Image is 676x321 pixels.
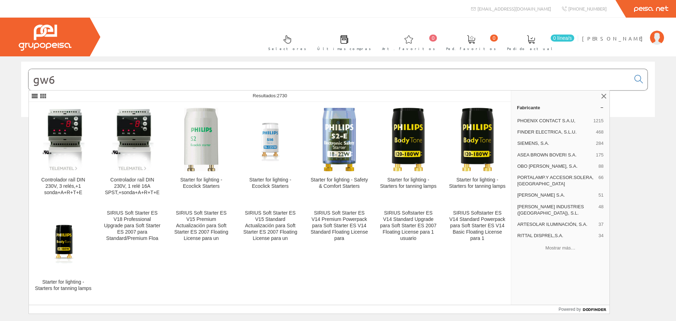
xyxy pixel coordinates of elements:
img: Starter for lighting - Ecoclick Starters [184,108,218,171]
span: 468 [596,129,603,135]
a: Controlador raíl DIN 230V, 1 relé 16A SPST,+sonda+A+R+T+E Controlador raíl DIN 230V, 1 relé 16A S... [98,102,167,204]
img: Starter for lighting - Starters for tanning lamps [35,219,92,265]
div: Controlador raíl DIN 230V, 1 relé 16A SPST,+sonda+A+R+T+E [104,177,161,196]
span: Selectores [268,45,306,52]
a: SIRIUS Soft Starter ES V15 Standard Actualización para Soft Starter ES 2007 Floating License para un [236,204,305,300]
div: Starter for lighting - Ecoclick Starters [242,177,299,190]
div: SIRIUS Soft Starter ES V15 Premium Actualización para Soft Starter ES 2007 Floating License para un [173,210,230,242]
span: ASEA BROWN BOVERI S.A. [517,152,593,158]
span: 34 [599,233,603,239]
span: 0 [429,35,437,42]
span: Powered by [559,306,581,313]
span: [PHONE_NUMBER] [568,6,607,12]
span: [PERSON_NAME] INDUSTRIES ([GEOGRAPHIC_DATA]), S.L. [517,204,596,216]
span: Últimas compras [317,45,371,52]
a: SIRIUS Softstarter ES V14 Standard Upgrade para Soft Starter ES 2007 Floating License para 1 usuario [374,204,443,300]
a: Selectores [261,29,310,55]
a: Controlador raíl DIN 230V, 3 relés,+1 sonda+A+R+T+E Controlador raíl DIN 230V, 3 relés,+1 sonda+A... [29,102,98,204]
img: Controlador raíl DIN 230V, 3 relés,+1 sonda+A+R+T+E [42,108,84,171]
span: 37 [599,221,603,228]
div: Starter for lighting - Starters for tanning lamps [449,177,506,190]
a: SIRIUS Soft Starter ES V15 Premium Actualización para Soft Starter ES 2007 Floating License para un [167,204,236,300]
span: Ped. favoritos [446,45,496,52]
span: [PERSON_NAME] S.A. [517,192,596,198]
span: 175 [596,152,603,158]
span: [EMAIL_ADDRESS][DOMAIN_NAME] [477,6,551,12]
span: FINDER ELECTRICA, S.L.U. [517,129,593,135]
span: 0 línea/s [551,35,574,42]
span: Art. favoritos [382,45,435,52]
span: ARTESOLAR ILUMINACIÓN, S.A. [517,221,596,228]
div: SIRIUS Soft Starter ES V15 Standard Actualización para Soft Starter ES 2007 Floating License para un [242,210,299,242]
span: 284 [596,140,603,147]
span: 66 [599,174,603,187]
span: 48 [599,204,603,216]
div: SIRIUS Softstarter ES V14 Standard Powerpack para Soft Starter ES V14 Basic Floating License para 1 [449,210,506,242]
a: Últimas compras [310,29,375,55]
span: PHOENIX CONTACT S.A.U, [517,118,590,124]
span: Pedido actual [507,45,555,52]
span: 1215 [593,118,603,124]
div: Starter for lighting - Ecoclick Starters [173,177,230,190]
a: Starter for lighting - Starters for tanning lamps Starter for lighting - Starters for tanning lamps [374,102,443,204]
a: Starter for lighting - Starters for tanning lamps Starter for lighting - Starters for tanning lamps [443,102,512,204]
a: Starter for lighting - Safety & Comfort Starters Starter for lighting - Safety & Comfort Starters [305,102,374,204]
img: Controlador raíl DIN 230V, 1 relé 16A SPST,+sonda+A+R+T+E [111,108,154,171]
span: 0 [490,35,498,42]
span: 2730 [277,93,287,98]
img: Starter for lighting - Ecoclick Starters [242,117,299,162]
input: Buscar... [29,69,630,90]
span: RITTAL DISPREL,S.A. [517,233,596,239]
img: Grupo Peisa [19,25,71,51]
a: Powered by [559,305,610,314]
div: © Grupo Peisa [21,126,655,132]
div: SIRIUS Soft Starter ES V14 Premium Powerpack para Soft Starter ES V14 Standard Floating License para [311,210,368,242]
span: PORTALAMP.Y ACCESOR.SOLERA, [GEOGRAPHIC_DATA] [517,174,596,187]
span: 88 [599,163,603,169]
span: OBO [PERSON_NAME], S.A. [517,163,596,169]
a: [PERSON_NAME] [582,29,664,36]
img: Starter for lighting - Starters for tanning lamps [461,108,494,171]
a: Starter for lighting - Ecoclick Starters Starter for lighting - Ecoclick Starters [167,102,236,204]
a: Starter for lighting - Starters for tanning lamps Starter for lighting - Starters for tanning lamps [29,204,98,300]
div: SIRIUS Softstarter ES V14 Standard Upgrade para Soft Starter ES 2007 Floating License para 1 usuario [380,210,437,242]
span: SIEMENS, S.A. [517,140,593,147]
a: SIRIUS Soft Starter ES V14 Premium Powerpack para Soft Starter ES V14 Standard Floating License para [305,204,374,300]
img: Starter for lighting - Starters for tanning lamps [392,108,425,171]
div: Starter for lighting - Starters for tanning lamps [380,177,437,190]
span: [PERSON_NAME] [582,35,646,42]
div: Starter for lighting - Safety & Comfort Starters [311,177,368,190]
a: Starter for lighting - Ecoclick Starters Starter for lighting - Ecoclick Starters [236,102,305,204]
div: SIRIUS Soft Starter ES V18 Professional Upgrade para Soft Starter ES 2007 para Standard/Premium Floa [104,210,161,242]
span: Resultados: [253,93,287,98]
div: Starter for lighting - Starters for tanning lamps [35,279,92,292]
a: Fabricante [511,102,609,113]
button: Mostrar más… [514,242,607,254]
div: Controlador raíl DIN 230V, 3 relés,+1 sonda+A+R+T+E [35,177,92,196]
a: SIRIUS Soft Starter ES V18 Professional Upgrade para Soft Starter ES 2007 para Standard/Premium Floa [98,204,167,300]
a: SIRIUS Softstarter ES V14 Standard Powerpack para Soft Starter ES V14 Basic Floating License para 1 [443,204,512,300]
img: Starter for lighting - Safety & Comfort Starters [323,108,356,171]
span: 51 [599,192,603,198]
